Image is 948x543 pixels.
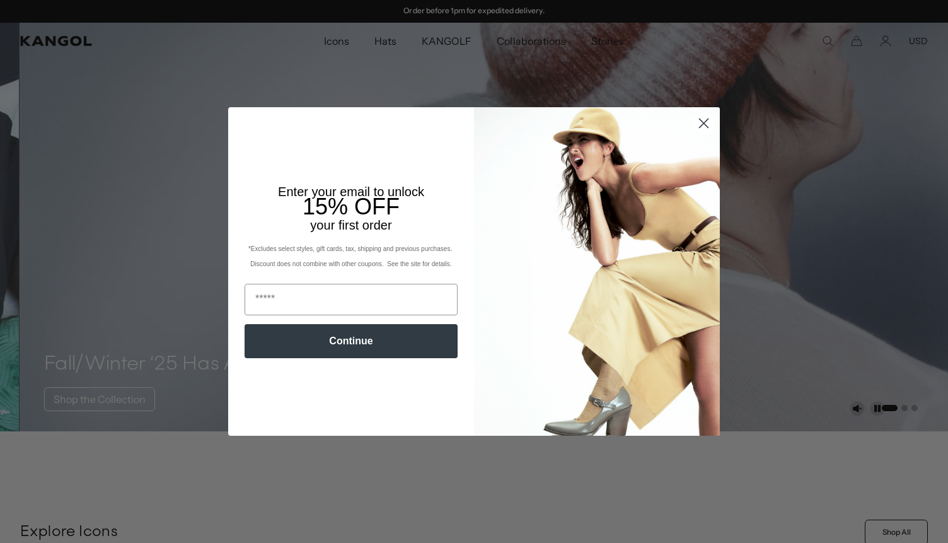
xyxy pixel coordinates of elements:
[693,112,715,134] button: Close dialog
[245,284,458,315] input: Email
[474,107,720,435] img: 93be19ad-e773-4382-80b9-c9d740c9197f.jpeg
[278,185,424,199] span: Enter your email to unlock
[310,218,391,232] span: your first order
[303,194,400,219] span: 15% OFF
[245,324,458,358] button: Continue
[248,245,454,267] span: *Excludes select styles, gift cards, tax, shipping and previous purchases. Discount does not comb...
